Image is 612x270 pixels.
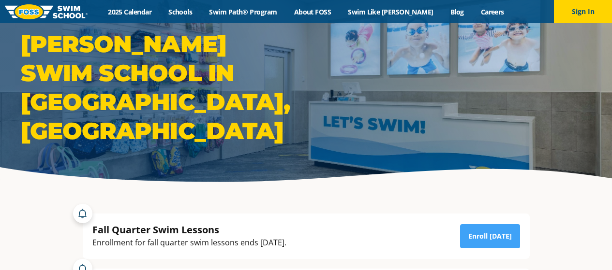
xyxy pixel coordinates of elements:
[21,29,301,145] h1: [PERSON_NAME] Swim School in [GEOGRAPHIC_DATA], [GEOGRAPHIC_DATA]
[92,223,286,236] div: Fall Quarter Swim Lessons
[460,224,520,248] a: Enroll [DATE]
[201,7,285,16] a: Swim Path® Program
[92,236,286,249] div: Enrollment for fall quarter swim lessons ends [DATE].
[160,7,201,16] a: Schools
[340,7,442,16] a: Swim Like [PERSON_NAME]
[442,7,472,16] a: Blog
[472,7,512,16] a: Careers
[100,7,160,16] a: 2025 Calendar
[285,7,340,16] a: About FOSS
[5,4,88,19] img: FOSS Swim School Logo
